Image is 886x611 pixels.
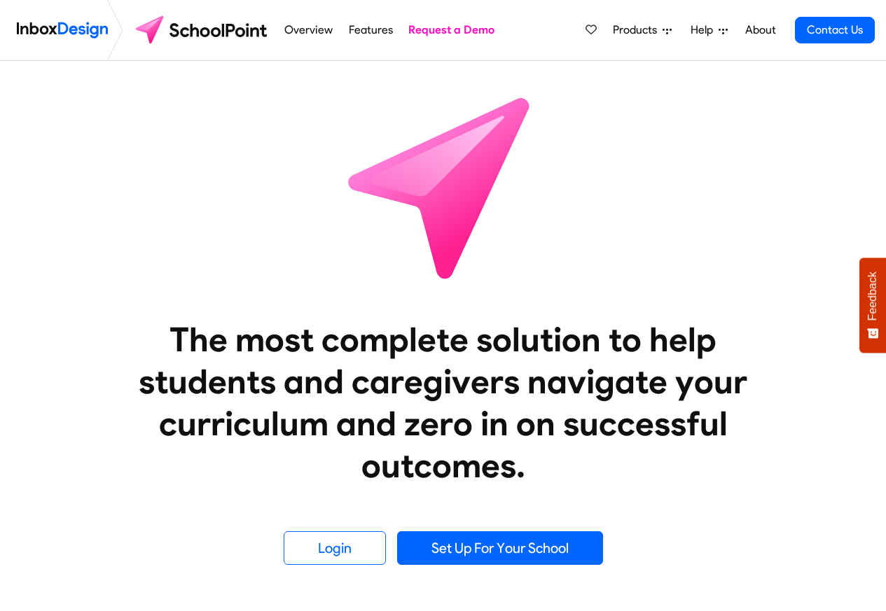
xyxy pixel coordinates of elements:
[685,16,733,44] a: Help
[317,61,569,313] img: icon_schoolpoint.svg
[284,531,386,565] a: Login
[281,16,337,44] a: Overview
[405,16,499,44] a: Request a Demo
[859,258,886,353] button: Feedback - Show survey
[345,16,396,44] a: Features
[866,272,879,321] span: Feedback
[129,13,277,47] img: schoolpoint logo
[613,22,663,38] span: Products
[741,16,780,44] a: About
[111,318,776,486] heading: The most complete solution to help students and caregivers navigate your curriculum and zero in o...
[607,16,677,44] a: Products
[397,531,603,565] a: Set Up For Your School
[691,22,719,38] span: Help
[795,17,875,43] a: Contact Us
